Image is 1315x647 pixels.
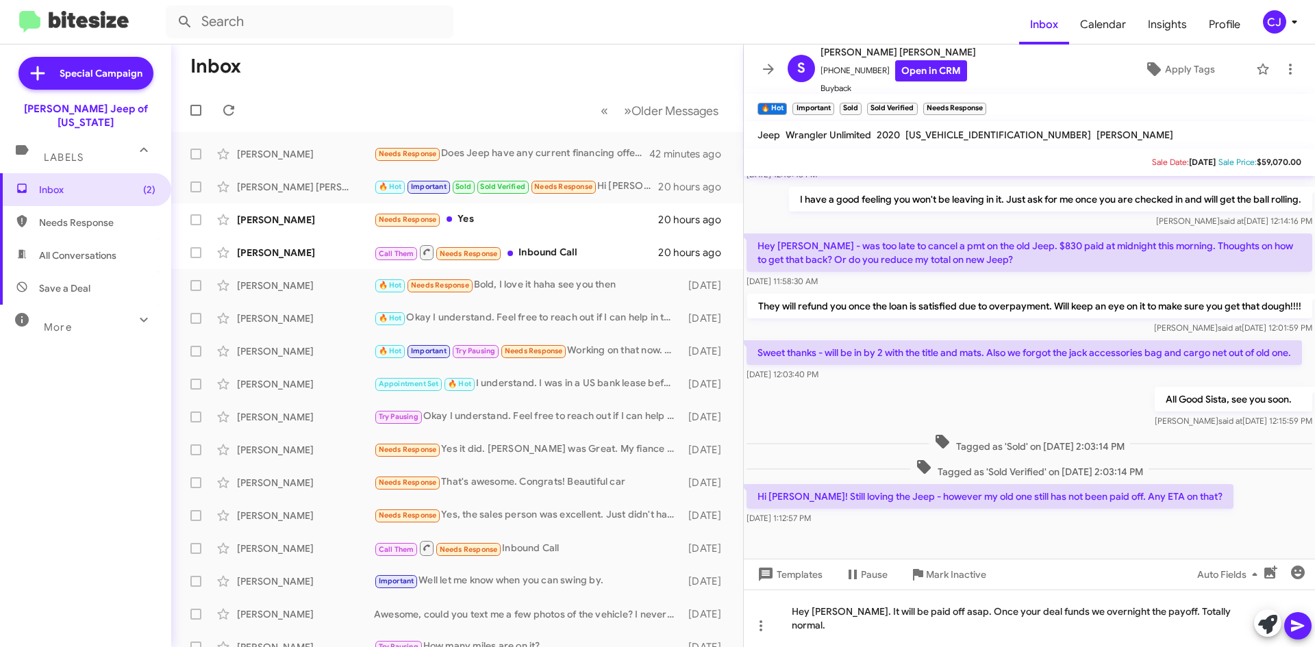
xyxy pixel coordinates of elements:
span: 2020 [877,129,900,141]
span: Sale Price: [1218,157,1257,167]
button: Templates [744,562,834,587]
div: [PERSON_NAME] [237,246,374,259]
span: Sold [455,182,471,191]
div: [PERSON_NAME] [237,476,374,490]
span: Sold Verified [480,182,525,191]
div: [PERSON_NAME] [237,213,374,227]
span: Needs Response [411,281,469,290]
div: [PERSON_NAME] [237,410,374,424]
p: I have a good feeling you won't be leaving in it. Just ask for me once you are checked in and wil... [789,187,1312,212]
span: Important [379,576,414,585]
span: Call Them [379,249,414,258]
h1: Inbox [190,55,241,77]
div: [PERSON_NAME] [237,344,374,358]
div: Bold, I love it haha see you then [374,277,681,293]
span: Save a Deal [39,281,90,295]
input: Search [166,5,453,38]
span: [US_VEHICLE_IDENTIFICATION_NUMBER] [905,129,1091,141]
div: Yes, the sales person was excellent. Just didn't have the right car. [374,507,681,523]
div: [DATE] [681,279,732,292]
span: Jeep [757,129,780,141]
span: Wrangler Unlimited [786,129,871,141]
span: Sale Date: [1152,157,1189,167]
div: Well let me know when you can swing by. [374,573,681,589]
span: Try Pausing [379,412,418,421]
span: said at [1220,216,1244,226]
span: 🔥 Hot [379,182,402,191]
span: Buyback [821,81,976,95]
div: [DATE] [681,509,732,522]
span: Appointment Set [379,379,439,388]
span: Needs Response [379,445,437,454]
span: Tagged as 'Sold' on [DATE] 2:03:14 PM [929,433,1130,453]
p: Hey [PERSON_NAME] - was too late to cancel a pmt on the old Jeep. $830 paid at midnight this morn... [747,233,1312,272]
div: Yes it did. [PERSON_NAME] was Great. My fiance making final decision & she Not a quick buyer . We... [374,442,681,457]
span: [PERSON_NAME] [PERSON_NAME] [821,44,976,60]
span: Needs Response [379,149,437,158]
div: Hi [PERSON_NAME]! Still loving the Jeep - however my old one still has not been paid off. Any ETA... [374,179,658,194]
span: All Conversations [39,249,116,262]
small: Sold [840,103,862,115]
div: [PERSON_NAME] [237,147,374,161]
a: Profile [1198,5,1251,45]
a: Inbox [1019,5,1069,45]
span: 🔥 Hot [448,379,471,388]
small: Sold Verified [867,103,917,115]
span: 🔥 Hot [379,281,402,290]
div: [PERSON_NAME] [PERSON_NAME] [237,180,374,194]
a: Open in CRM [895,60,967,81]
span: 🔥 Hot [379,346,402,355]
span: Call Them [379,545,414,554]
div: Hey [PERSON_NAME]. It will be paid off asap. Once your deal funds we overnight the payoff. Totall... [744,589,1315,647]
div: [DATE] [681,476,732,490]
span: Labels [44,151,84,164]
p: Sweet thanks - will be in by 2 with the title and mats. Also we forgot the jack accessories bag a... [747,340,1302,365]
div: That's awesome. Congrats! Beautiful car [374,474,681,490]
div: 20 hours ago [658,180,732,194]
span: [PERSON_NAME] [DATE] 12:14:16 PM [1156,216,1312,226]
div: [PERSON_NAME] [237,279,374,292]
div: Inbound Call [374,244,658,261]
span: Templates [755,562,823,587]
span: [DATE] [1189,157,1216,167]
div: [PERSON_NAME] [237,574,374,588]
span: said at [1218,416,1242,426]
span: « [601,102,608,119]
div: [PERSON_NAME] [237,377,374,391]
a: Special Campaign [18,57,153,90]
span: Important [411,346,447,355]
div: [PERSON_NAME] [237,607,374,621]
span: Needs Response [379,478,437,487]
div: Okay I understand. Feel free to reach out if I can help in the future!👍 [374,409,681,424]
div: [DATE] [681,344,732,358]
button: Previous [592,97,616,125]
div: [DATE] [681,410,732,424]
span: Needs Response [379,215,437,224]
div: [DATE] [681,312,732,325]
span: Inbox [39,183,155,196]
p: They will refund you once the loan is satisfied due to overpayment. Will keep an eye on it to mak... [747,294,1312,318]
span: said at [1218,322,1242,333]
button: CJ [1251,10,1300,34]
span: Insights [1137,5,1198,45]
span: Important [411,182,447,191]
span: [DATE] 12:03:40 PM [747,369,818,379]
span: Special Campaign [60,66,142,80]
span: (2) [143,183,155,196]
div: Inbound Call [374,540,681,557]
span: Needs Response [440,249,498,258]
span: $59,070.00 [1257,157,1301,167]
p: All Good Sista, see you soon. [1155,387,1312,411]
div: 20 hours ago [658,213,732,227]
span: Needs Response [440,545,498,554]
a: Calendar [1069,5,1137,45]
div: I understand. I was in a US bank lease before and it was not the best experiance to say the least... [374,376,681,392]
span: More [44,321,72,333]
button: Auto Fields [1186,562,1274,587]
div: [PERSON_NAME] [237,443,374,457]
span: S [797,58,805,79]
span: Auto Fields [1197,562,1263,587]
span: [PERSON_NAME] [DATE] 12:15:59 PM [1155,416,1312,426]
